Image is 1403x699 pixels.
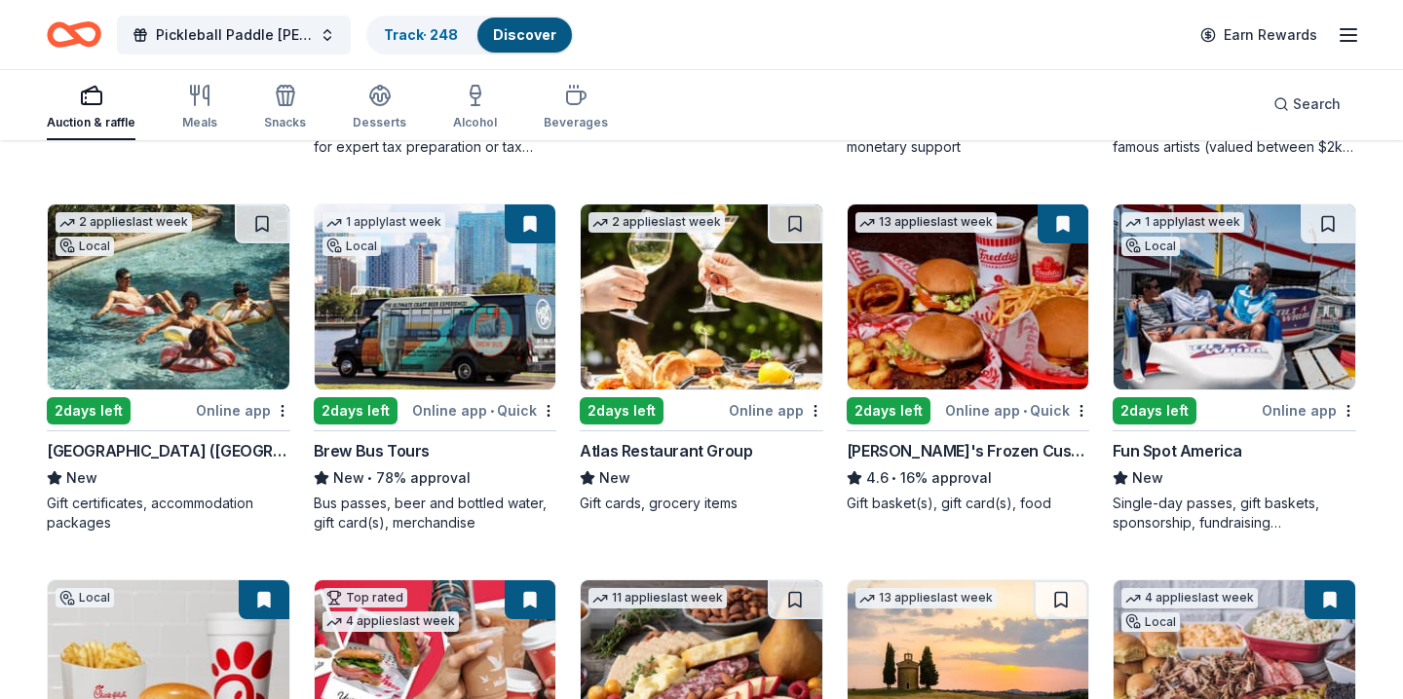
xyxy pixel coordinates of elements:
span: Search [1293,92,1341,116]
a: Earn Rewards [1189,18,1329,53]
div: Online app Quick [945,398,1089,423]
div: Gift certificates, accommodation packages [47,494,290,533]
span: New [333,466,364,490]
div: 2 days left [314,397,398,424]
div: 4 applies last week [322,611,459,632]
div: Gift cards, grocery items [580,494,823,513]
div: Brew Bus Tours [314,439,430,462]
div: 13 applies last week [855,588,997,608]
div: Auction & raffle [47,115,135,130]
a: Image for Freddy's Frozen Custard & Steakburgers13 applieslast week2days leftOnline app•Quick[PER... [847,203,1090,513]
div: 2 days left [1113,397,1196,424]
span: • [1023,403,1027,419]
img: Image for Freddy's Frozen Custard & Steakburgers [848,204,1089,389]
div: Beverages [544,115,608,130]
div: Online app [196,398,290,423]
div: 4 applies last week [1121,588,1258,608]
a: Image for Brew Bus Tours1 applylast weekLocal2days leftOnline app•QuickBrew Bus ToursNew•78% appr... [314,203,557,533]
div: [PERSON_NAME]'s Frozen Custard & Steakburgers [847,439,1090,462]
span: New [1132,466,1163,490]
div: 11 applies last week [588,588,727,608]
span: • [891,470,896,486]
div: Top rated [322,588,407,607]
div: Atlas Restaurant Group [580,439,752,462]
a: Discover [493,26,556,43]
button: Track· 248Discover [366,16,574,55]
button: Search [1258,85,1356,124]
button: Meals [182,76,217,140]
button: Beverages [544,76,608,140]
div: Local [56,588,114,607]
div: 16% approval [847,466,1090,490]
div: [GEOGRAPHIC_DATA] ([GEOGRAPHIC_DATA]) [47,439,290,462]
button: Pickleball Paddle [PERSON_NAME]: Serving Hope, Changing Lives [117,16,351,55]
a: Image for Atlas Restaurant Group2 applieslast week2days leftOnline appAtlas Restaurant GroupNewGi... [580,203,823,513]
div: Gift basket(s), gift card(s), food [847,494,1090,513]
a: Image for Fun Spot America1 applylast weekLocal2days leftOnline appFun Spot AmericaNewSingle-day ... [1113,203,1356,533]
span: • [367,470,372,486]
div: 1 apply last week [1121,212,1244,233]
div: Online app [1262,398,1356,423]
a: Home [47,12,101,57]
span: New [599,466,630,490]
div: Fun Spot America [1113,439,1242,462]
img: Image for Atlas Restaurant Group [581,204,822,389]
img: Image for Fun Spot America [1114,204,1355,389]
img: Image for Brew Bus Tours [315,204,556,389]
span: New [66,466,97,490]
div: Local [56,237,114,256]
a: Image for Four Seasons Resort (Orlando)2 applieslast weekLocal2days leftOnline app[GEOGRAPHIC_DAT... [47,203,290,533]
span: • [490,403,494,419]
a: Track· 248 [384,26,458,43]
div: Desserts [353,115,406,130]
div: Alcohol [453,115,497,130]
div: Bus passes, beer and bottled water, gift card(s), merchandise [314,494,557,533]
div: 2 days left [580,397,664,424]
div: Local [1121,237,1180,256]
div: 13 applies last week [855,212,997,233]
div: Local [1121,612,1180,632]
div: Meals [182,115,217,130]
div: 2 applies last week [56,212,192,233]
div: Snacks [264,115,306,130]
div: Online app Quick [412,398,556,423]
div: 2 applies last week [588,212,725,233]
span: 4.6 [866,466,889,490]
div: Local [322,237,381,256]
div: 2 days left [847,397,930,424]
div: Online app [729,398,823,423]
button: Snacks [264,76,306,140]
img: Image for Four Seasons Resort (Orlando) [48,204,289,389]
div: 1 apply last week [322,212,445,233]
div: Single-day passes, gift baskets, sponsorship, fundraising opportunities. [1113,494,1356,533]
div: 78% approval [314,466,557,490]
button: Desserts [353,76,406,140]
span: Pickleball Paddle [PERSON_NAME]: Serving Hope, Changing Lives [156,23,312,47]
button: Auction & raffle [47,76,135,140]
div: 2 days left [47,397,131,424]
button: Alcohol [453,76,497,140]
